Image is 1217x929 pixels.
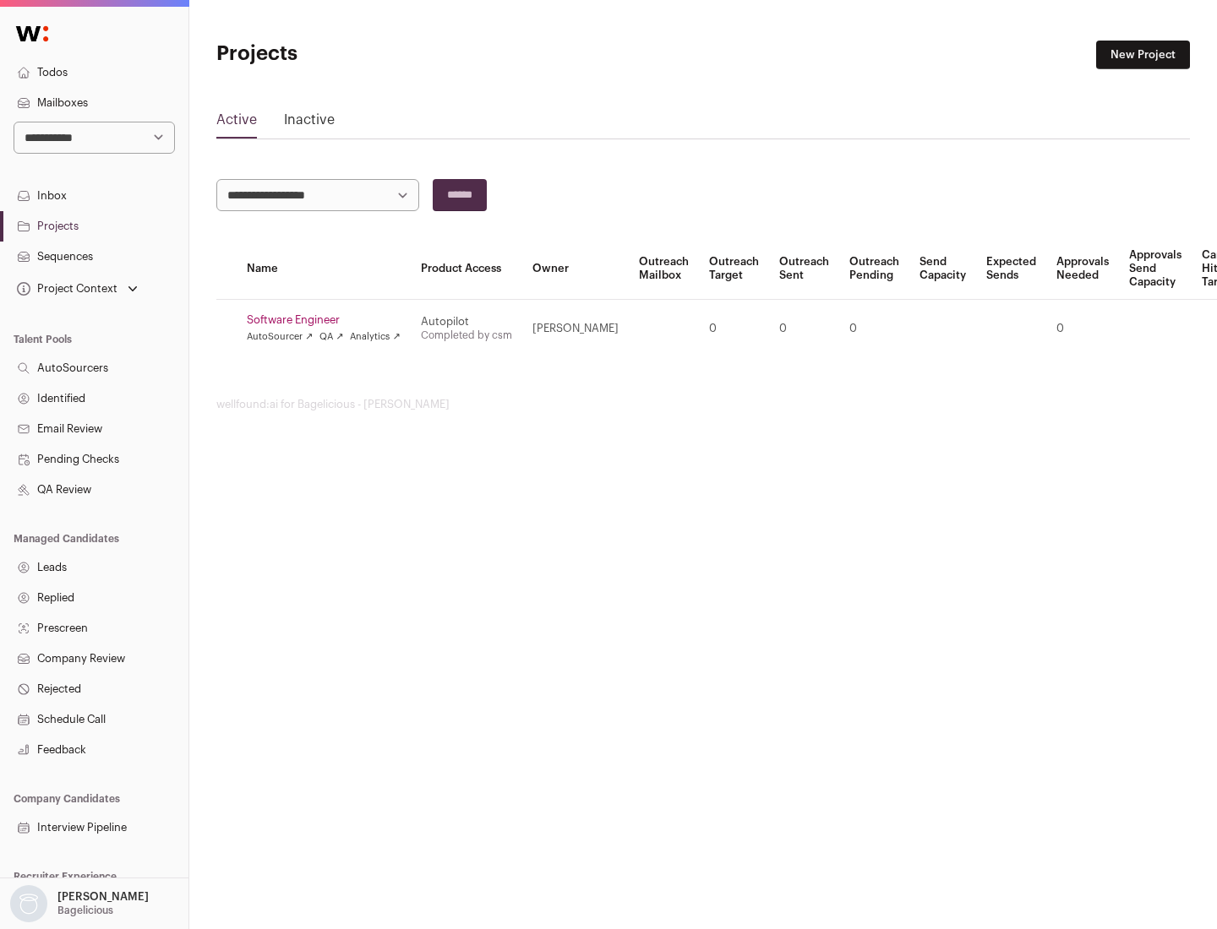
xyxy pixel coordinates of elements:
[699,238,769,300] th: Outreach Target
[216,398,1190,411] footer: wellfound:ai for Bagelicious - [PERSON_NAME]
[319,330,343,344] a: QA ↗
[7,17,57,51] img: Wellfound
[247,313,401,327] a: Software Engineer
[7,885,152,922] button: Open dropdown
[421,315,512,329] div: Autopilot
[769,238,839,300] th: Outreach Sent
[1119,238,1192,300] th: Approvals Send Capacity
[909,238,976,300] th: Send Capacity
[411,238,522,300] th: Product Access
[350,330,400,344] a: Analytics ↗
[237,238,411,300] th: Name
[522,300,629,358] td: [PERSON_NAME]
[57,904,113,917] p: Bagelicious
[839,300,909,358] td: 0
[629,238,699,300] th: Outreach Mailbox
[14,282,117,296] div: Project Context
[522,238,629,300] th: Owner
[1096,41,1190,69] a: New Project
[1046,300,1119,358] td: 0
[57,890,149,904] p: [PERSON_NAME]
[216,110,257,137] a: Active
[10,885,47,922] img: nopic.png
[421,330,512,340] a: Completed by csm
[1046,238,1119,300] th: Approvals Needed
[769,300,839,358] td: 0
[839,238,909,300] th: Outreach Pending
[284,110,335,137] a: Inactive
[976,238,1046,300] th: Expected Sends
[14,277,141,301] button: Open dropdown
[699,300,769,358] td: 0
[247,330,313,344] a: AutoSourcer ↗
[216,41,541,68] h1: Projects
